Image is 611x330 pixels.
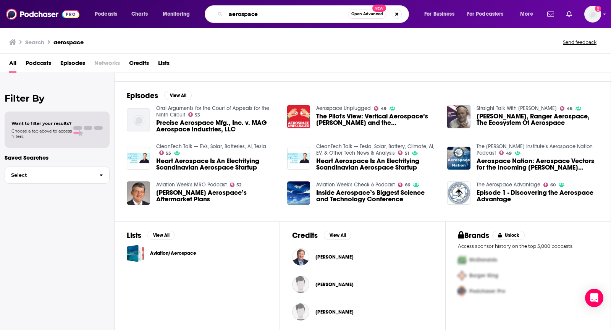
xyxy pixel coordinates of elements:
img: The Pilot's View: Vertical Aerospace’s Justin Paines and the Dawn of eVTOL Flight [287,105,310,128]
span: Networks [94,57,120,73]
span: 46 [567,107,572,110]
a: 46 [560,106,572,111]
h3: aerospace [53,39,84,46]
a: Credits [129,57,149,73]
img: Collins Aerospace’s Aftermarket Plans [127,181,150,205]
span: McDonalds [469,257,497,263]
img: User Profile [584,6,601,23]
img: Sue Jay [292,248,309,265]
img: Aerospace Nation: Aerospace Vectors for the Incoming Biden Administration [447,147,470,170]
span: [PERSON_NAME] [315,254,354,260]
a: Sue Jay [315,254,354,260]
a: Podcasts [26,57,51,73]
a: The Mitchell Institute’s Aerospace Nation Podcast [477,143,593,156]
a: Episodes [60,57,85,73]
span: For Business [424,9,454,19]
a: Aviation Week's Check 6 Podcast [316,181,395,188]
span: New [372,5,386,12]
button: Unlock [492,231,525,240]
img: Episode 1 - Discovering the Aerospace Advantage [447,181,470,205]
a: Show notifications dropdown [563,8,575,21]
h2: Credits [292,231,318,240]
input: Search podcasts, credits, & more... [226,8,348,20]
a: Podchaser - Follow, Share and Rate Podcasts [6,7,79,21]
a: Lists [158,57,170,73]
a: Precise Aerospace Mfg., Inc. v. MAG Aerospace Industries, LLC [127,108,150,132]
button: open menu [515,8,543,20]
a: CleanTech Talk — EVs, Solar, Batteries, AI, Tesla [156,143,266,150]
span: 55 [166,152,171,155]
a: EpisodesView All [127,91,192,100]
a: CreditsView All [292,231,351,240]
button: Sue JaySue Jay [292,245,433,269]
img: Heart Aerospace Is An Electrifying Scandinavian Aerospace Startup [287,147,310,170]
a: Precise Aerospace Mfg., Inc. v. MAG Aerospace Industries, LLC [156,120,278,133]
div: Search podcasts, credits, & more... [212,5,416,23]
span: Aviation/Aerospace [127,245,144,262]
a: ListsView All [127,231,175,240]
span: Select [5,173,93,178]
a: Anthony Colangelo [315,309,354,315]
span: [PERSON_NAME] Aerospace’s Aftermarket Plans [156,189,278,202]
span: More [520,9,533,19]
a: Aviation/Aerospace [150,249,196,257]
button: View All [147,231,175,240]
button: open menu [419,8,464,20]
span: The Pilot's View: Vertical Aerospace’s [PERSON_NAME] and the [PERSON_NAME] of eVTOL Flight [316,113,438,126]
a: Aviation Week's MRO Podcast [156,181,227,188]
a: Heart Aerospace Is An Electrifying Scandinavian Aerospace Startup [316,158,438,171]
a: All [9,57,16,73]
a: Steve Townes, Ranger Aerospace, The Ecosystem Of Aerospace [477,113,598,126]
span: For Podcasters [467,9,504,19]
span: Monitoring [163,9,190,19]
img: Third Pro Logo [455,283,469,299]
a: Charts [126,8,152,20]
a: Episode 1 - Discovering the Aerospace Advantage [477,189,598,202]
h2: Episodes [127,91,158,100]
a: Straight Talk With Bill Frady [477,105,557,112]
img: Anthony Colangelo [292,303,309,320]
a: 52 [230,183,242,187]
span: 52 [236,183,241,187]
span: 60 [550,183,556,187]
div: Open Intercom Messenger [585,289,603,307]
button: Anthony ColangeloAnthony Colangelo [292,300,433,324]
a: Collins Aerospace’s Aftermarket Plans [156,189,278,202]
button: Select [5,167,110,184]
a: Heart Aerospace Is An Electrifying Scandinavian Aerospace Startup [156,158,278,171]
button: Show profile menu [584,6,601,23]
a: CleanTech Talk — Tesla, Solar, Battery, Climate, AI, EV, & Other Tech News & Analysis [316,143,434,156]
span: Podcasts [95,9,117,19]
a: 60 [543,183,556,187]
a: Show notifications dropdown [544,8,557,21]
span: Aerospace Nation: Aerospace Vectors for the Incoming [PERSON_NAME] Administration [477,158,598,171]
span: 49 [381,107,386,110]
span: [PERSON_NAME] [315,281,354,288]
button: open menu [157,8,200,20]
img: Inside Aerospace’s Biggest Science and Technology Conference [287,181,310,205]
a: The Aerospace Advantage [477,181,540,188]
a: 49 [499,150,512,155]
p: Saved Searches [5,154,110,161]
span: [PERSON_NAME] [315,309,354,315]
span: Charts [131,9,148,19]
span: Logged in as TeemsPR [584,6,601,23]
img: Second Pro Logo [455,268,469,283]
a: Inside Aerospace’s Biggest Science and Technology Conference [316,189,438,202]
svg: Add a profile image [595,6,601,12]
h3: Search [25,39,44,46]
a: Heart Aerospace Is An Electrifying Scandinavian Aerospace Startup [127,147,150,170]
h2: Brands [458,231,490,240]
h2: Lists [127,231,141,240]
